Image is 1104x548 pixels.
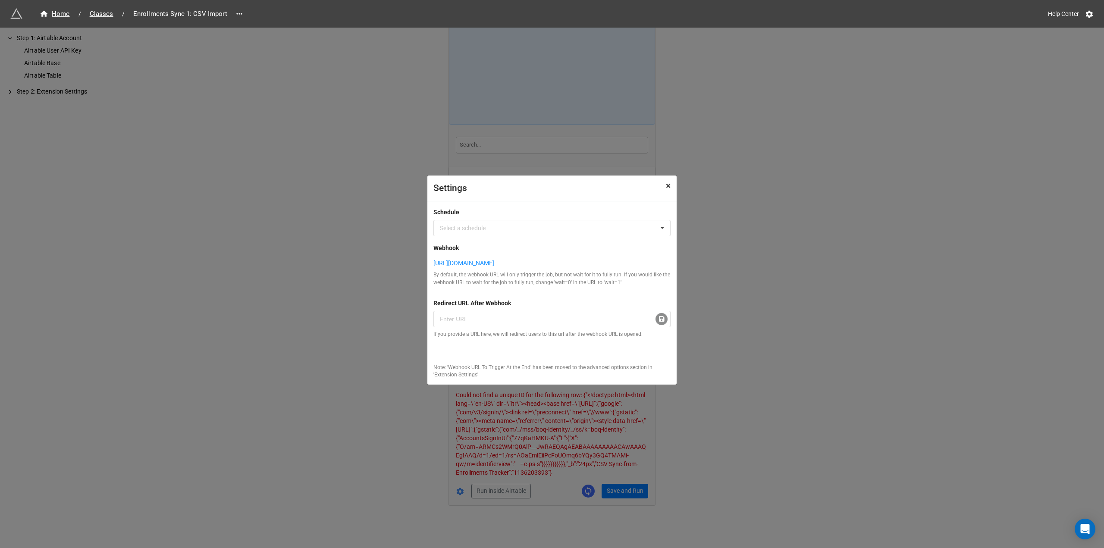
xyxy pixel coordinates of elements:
b: Schedule [433,209,459,216]
li: / [78,9,81,19]
p: If you provide a URL here, we will redirect users to this url after the webhook URL is opened. [433,331,671,338]
p: Note: 'Webhook URL To Trigger At the End' has been moved to the advanced options section in 'Exte... [433,364,671,379]
img: miniextensions-icon.73ae0678.png [10,8,22,20]
span: × [666,181,671,191]
a: [URL][DOMAIN_NAME] [433,258,671,268]
input: Enter URL [433,311,671,327]
a: Help Center [1042,6,1085,22]
span: Classes [85,9,119,19]
div: Home [40,9,70,19]
b: Redirect URL After Webhook [433,300,511,307]
b: Webhook [433,244,459,251]
div: Open Intercom Messenger [1075,519,1095,539]
div: Select a schedule [440,225,486,231]
li: / [122,9,125,19]
p: By default, the webhook URL will only trigger the job, but not wait for it to fully run. If you w... [433,271,671,286]
span: Enrollments Sync 1: CSV Import [128,9,232,19]
nav: breadcrumb [34,9,232,19]
div: Settings [433,182,647,195]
